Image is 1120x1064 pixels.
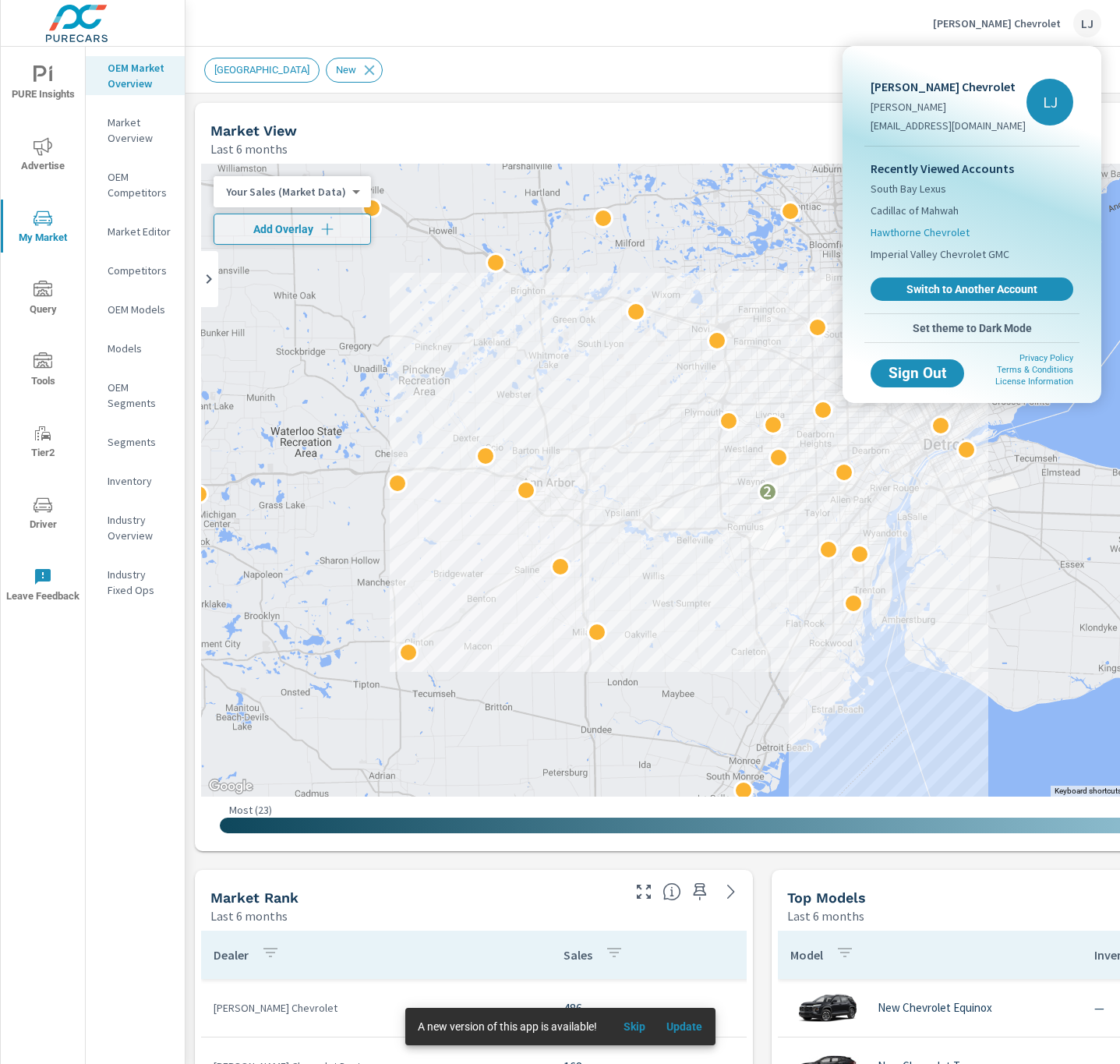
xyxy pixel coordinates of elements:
button: Sign Out [871,359,964,387]
p: [PERSON_NAME] [871,99,1026,115]
p: [PERSON_NAME] Chevrolet [871,77,1026,96]
button: Set theme to Dark Mode [864,314,1079,342]
span: South Bay Lexus [871,181,946,196]
a: License Information [995,376,1073,387]
p: [EMAIL_ADDRESS][DOMAIN_NAME] [871,118,1026,133]
span: Switch to Another Account [879,282,1065,296]
p: Recently Viewed Accounts [871,159,1073,178]
span: Cadillac of Mahwah [871,203,959,218]
a: Privacy Policy [1019,353,1073,363]
div: LJ [1026,79,1073,125]
span: Imperial Valley Chevrolet GMC [871,246,1009,262]
a: Switch to Another Account [871,277,1073,301]
a: Terms & Conditions [997,365,1073,375]
span: Sign Out [883,366,952,380]
span: Hawthorne Chevrolet [871,224,970,240]
span: Set theme to Dark Mode [871,321,1073,335]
